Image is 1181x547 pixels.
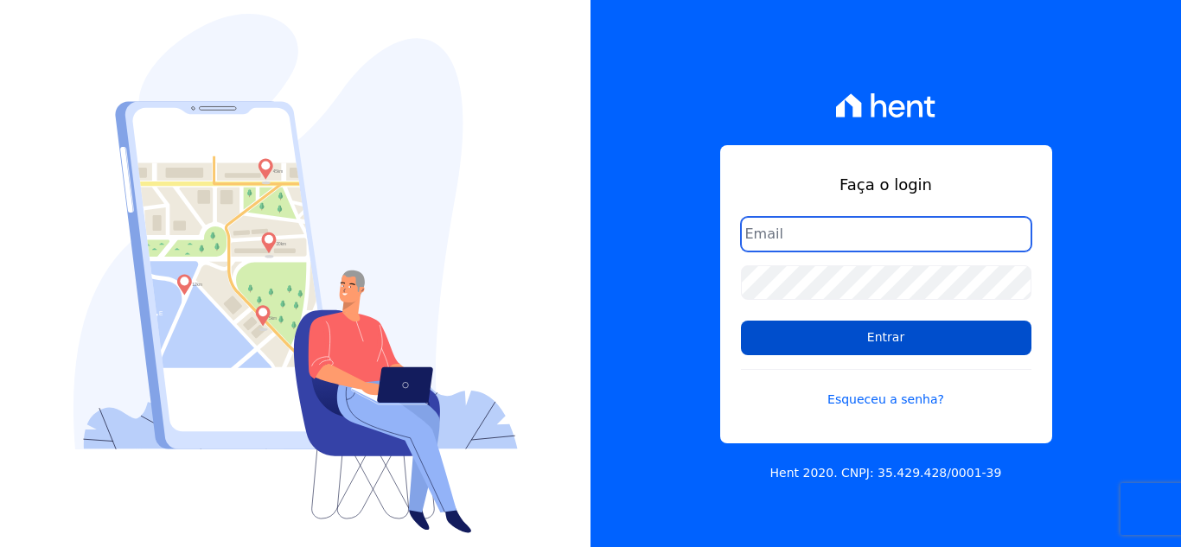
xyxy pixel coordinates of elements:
input: Entrar [741,321,1031,355]
a: Esqueceu a senha? [741,369,1031,409]
h1: Faça o login [741,173,1031,196]
p: Hent 2020. CNPJ: 35.429.428/0001-39 [770,464,1002,482]
img: Login [73,14,518,533]
input: Email [741,217,1031,251]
